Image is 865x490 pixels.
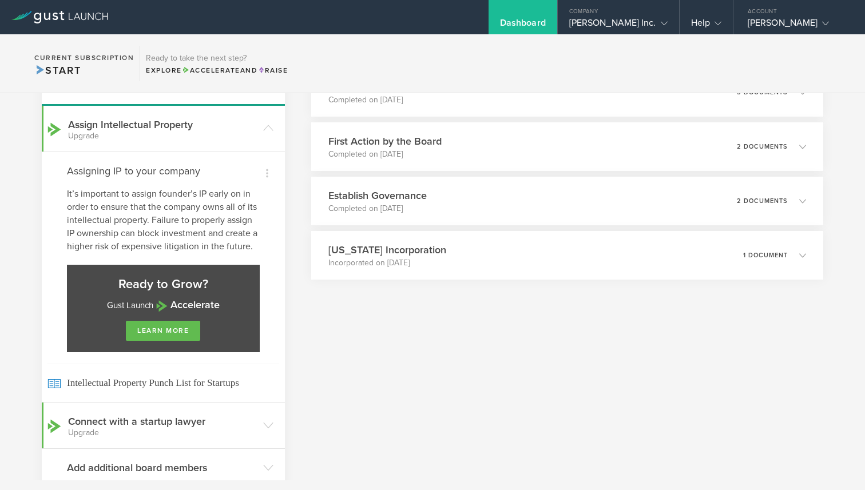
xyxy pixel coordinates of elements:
[34,64,81,77] span: Start
[47,364,279,402] span: Intellectual Property Punch List for Startups
[67,164,260,178] h4: Assigning IP to your company
[328,94,414,106] p: Completed on [DATE]
[42,364,285,402] a: Intellectual Property Punch List for Startups
[748,17,845,34] div: [PERSON_NAME]
[68,429,257,437] small: Upgrade
[328,203,427,214] p: Completed on [DATE]
[182,66,240,74] span: Accelerate
[68,414,257,437] h3: Connect with a startup lawyer
[78,276,248,293] h3: Ready to Grow?
[146,65,288,75] div: Explore
[78,298,248,312] p: Gust Launch
[691,17,721,34] div: Help
[67,460,257,475] h3: Add additional board members
[737,198,788,204] p: 2 documents
[34,54,134,61] h2: Current Subscription
[170,298,220,311] strong: Accelerate
[140,46,293,81] div: Ready to take the next step?ExploreAccelerateandRaise
[328,242,446,257] h3: [US_STATE] Incorporation
[182,66,258,74] span: and
[328,149,442,160] p: Completed on [DATE]
[328,257,446,269] p: Incorporated on [DATE]
[737,144,788,150] p: 2 documents
[146,54,288,62] h3: Ready to take the next step?
[743,252,788,258] p: 1 document
[68,117,257,140] h3: Assign Intellectual Property
[569,17,668,34] div: [PERSON_NAME] Inc.
[737,89,788,95] p: 5 documents
[67,188,260,253] p: It’s important to assign founder’s IP early on in order to ensure that the company owns all of it...
[126,321,200,341] a: learn more
[257,66,288,74] span: Raise
[328,188,427,203] h3: Establish Governance
[68,132,257,140] small: Upgrade
[328,134,442,149] h3: First Action by the Board
[500,17,546,34] div: Dashboard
